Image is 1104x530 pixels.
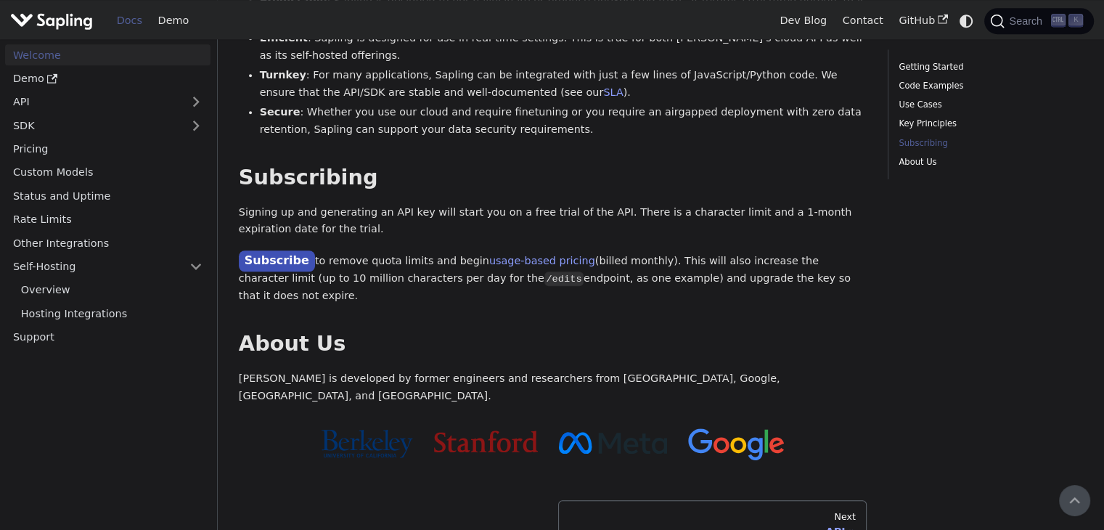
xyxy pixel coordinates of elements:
a: Contact [835,9,891,32]
a: Overview [13,280,210,301]
a: SLA [603,86,623,98]
p: to remove quota limits and begin (billed monthly). This will also increase the character limit (u... [239,251,867,305]
a: Rate Limits [5,209,210,230]
div: Next [569,511,856,523]
li: : For many applications, Sapling can be integrated with just a few lines of JavaScript/Python cod... [260,67,867,102]
strong: Efficient [260,32,308,44]
a: Subscribe [239,250,315,272]
h2: Subscribing [239,165,867,191]
img: Google [688,428,785,461]
button: Search (Ctrl+K) [984,8,1093,34]
a: Welcome [5,44,210,65]
h2: About Us [239,331,867,357]
img: Cal [321,429,413,458]
strong: Turnkey [260,69,306,81]
a: Custom Models [5,162,210,183]
a: Docs [109,9,150,32]
kbd: K [1068,14,1083,27]
a: Code Examples [899,79,1078,93]
a: Support [5,327,210,348]
img: Stanford [434,431,538,452]
a: Dev Blog [772,9,834,32]
span: Search [1005,15,1051,27]
p: [PERSON_NAME] is developed by former engineers and researchers from [GEOGRAPHIC_DATA], Google, [G... [239,370,867,405]
li: : Whether you use our cloud and require finetuning or you require an airgapped deployment with ze... [260,104,867,139]
a: Pricing [5,139,210,160]
a: Other Integrations [5,232,210,253]
a: Self-Hosting [5,256,210,277]
button: Expand sidebar category 'API' [181,91,210,113]
strong: Secure [260,106,300,118]
a: About Us [899,155,1078,169]
a: Status and Uptime [5,185,210,206]
a: Demo [5,68,210,89]
img: Meta [559,432,667,454]
button: Expand sidebar category 'SDK' [181,115,210,136]
code: /edits [544,272,584,286]
img: Sapling.ai [10,10,93,31]
button: Scroll back to top [1059,485,1090,516]
a: Subscribing [899,136,1078,150]
li: : Sapling is designed for use in real-time settings. This is true for both [PERSON_NAME]'s cloud ... [260,30,867,65]
a: SDK [5,115,181,136]
a: API [5,91,181,113]
a: GitHub [891,9,955,32]
a: usage-based pricing [489,255,595,266]
a: Key Principles [899,117,1078,131]
a: Sapling.ai [10,10,98,31]
a: Demo [150,9,197,32]
p: Signing up and generating an API key will start you on a free trial of the API. There is a charac... [239,204,867,239]
a: Getting Started [899,60,1078,74]
button: Switch between dark and light mode (currently system mode) [956,10,977,31]
a: Use Cases [899,98,1078,112]
a: Hosting Integrations [13,303,210,324]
